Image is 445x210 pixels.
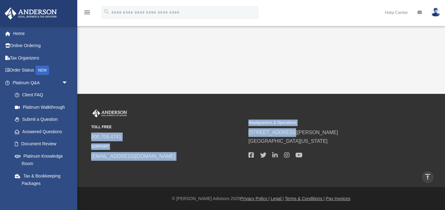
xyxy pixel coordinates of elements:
a: Platinum Walkthrough [9,101,74,113]
span: arrow_drop_down [62,77,74,89]
a: Terms & Conditions | [285,196,325,201]
small: TOLL FREE [91,124,244,130]
a: Platinum Knowledge Room [9,150,77,170]
a: Online Ordering [4,40,77,52]
small: Headquarters & Operations [248,120,401,126]
a: 800.706.4741 [91,134,121,139]
a: Tax Organizers [4,52,77,64]
img: Anderson Advisors Platinum Portal [3,7,59,20]
i: vertical_align_top [424,173,431,181]
i: search [103,8,110,15]
a: Pay Invoices [326,196,350,201]
a: Client FAQ [9,89,77,101]
a: Privacy Policy | [240,196,270,201]
a: vertical_align_top [421,171,434,184]
a: [EMAIL_ADDRESS][DOMAIN_NAME] [91,154,175,159]
a: Order StatusNEW [4,64,77,77]
small: SUPPORT [91,143,244,150]
a: Tax & Bookkeeping Packages [9,170,77,190]
a: Legal | [271,196,284,201]
a: Home [4,27,77,40]
img: User Pic [431,8,440,17]
a: menu [83,11,91,16]
img: Anderson Advisors Platinum Portal [91,109,128,117]
a: Document Review [9,138,77,150]
div: NEW [36,66,49,75]
div: © [PERSON_NAME] Advisors 2025 [77,195,445,203]
i: menu [83,9,91,16]
a: [GEOGRAPHIC_DATA][US_STATE] [248,138,328,144]
a: Platinum Q&Aarrow_drop_down [4,77,77,89]
a: Answered Questions [9,125,77,138]
a: [STREET_ADDRESS][PERSON_NAME] [248,130,338,135]
a: Submit a Question [9,113,77,126]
